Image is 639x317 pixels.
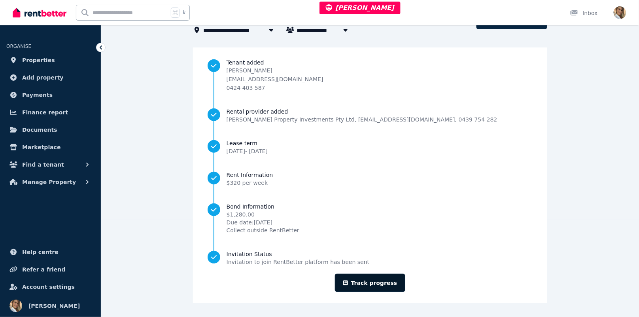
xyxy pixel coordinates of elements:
[22,55,55,65] span: Properties
[227,116,497,123] span: [PERSON_NAME] Property Investments Pty Ltd , [EMAIL_ADDRESS][DOMAIN_NAME] , 0439 754 282
[614,6,626,19] img: Jodie Cartmer
[227,258,370,266] span: Invitation to join RentBetter platform has been sent
[208,139,533,155] a: Lease term[DATE]- [DATE]
[227,66,323,74] p: [PERSON_NAME]
[227,85,265,91] span: 0424 403 587
[22,142,60,152] span: Marketplace
[22,125,57,135] span: Documents
[9,300,22,312] img: Jodie Cartmer
[570,9,598,17] div: Inbox
[22,177,76,187] span: Manage Property
[22,90,53,100] span: Payments
[227,180,268,186] span: $320 per week
[208,108,533,123] a: Rental provider added[PERSON_NAME] Property Investments Pty Ltd, [EMAIL_ADDRESS][DOMAIN_NAME], 04...
[22,108,68,117] span: Finance report
[227,218,299,226] span: Due date: [DATE]
[6,262,95,277] a: Refer a friend
[227,171,273,179] span: Rent Information
[6,104,95,120] a: Finance report
[6,122,95,138] a: Documents
[208,250,533,266] a: Invitation StatusInvitation to join RentBetter platform has been sent
[227,250,370,258] span: Invitation Status
[227,203,299,211] span: Bond Information
[6,70,95,85] a: Add property
[13,7,66,19] img: RentBetter
[335,274,406,292] a: Track progress
[227,148,268,154] span: [DATE] - [DATE]
[326,4,394,11] span: [PERSON_NAME]
[22,265,65,274] span: Refer a friend
[6,87,95,103] a: Payments
[208,59,533,92] a: Tenant added[PERSON_NAME][EMAIL_ADDRESS][DOMAIN_NAME]0424 403 587
[208,203,533,234] a: Bond Information$1,280.00Due date:[DATE]Collect outside RentBetter
[208,171,533,187] a: Rent Information$320 per week
[227,108,497,116] span: Rental provider added
[227,75,323,83] p: [EMAIL_ADDRESS][DOMAIN_NAME]
[227,139,268,147] span: Lease term
[6,44,31,49] span: ORGANISE
[22,282,75,292] span: Account settings
[22,247,59,257] span: Help centre
[22,160,64,169] span: Find a tenant
[28,301,80,311] span: [PERSON_NAME]
[227,226,299,234] span: Collect outside RentBetter
[6,244,95,260] a: Help centre
[6,157,95,173] button: Find a tenant
[208,59,533,266] nav: Progress
[183,9,185,16] span: k
[22,73,64,82] span: Add property
[6,279,95,295] a: Account settings
[6,139,95,155] a: Marketplace
[6,174,95,190] button: Manage Property
[6,52,95,68] a: Properties
[227,59,533,66] span: Tenant added
[227,211,299,218] span: $1,280.00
